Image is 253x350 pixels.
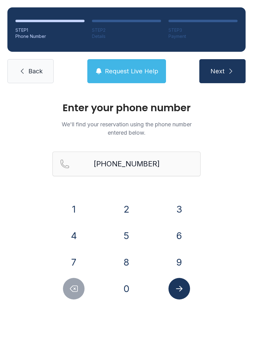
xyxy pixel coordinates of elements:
button: Submit lookup form [168,278,190,299]
input: Reservation phone number [52,152,201,176]
button: 5 [116,225,137,246]
button: 4 [63,225,85,246]
button: 1 [63,198,85,220]
button: 7 [63,251,85,273]
div: STEP 1 [15,27,85,33]
div: STEP 2 [92,27,161,33]
button: 8 [116,251,137,273]
h1: Enter your phone number [52,103,201,113]
div: Payment [168,33,238,39]
div: Details [92,33,161,39]
button: 0 [116,278,137,299]
button: Delete number [63,278,85,299]
button: 9 [168,251,190,273]
button: 2 [116,198,137,220]
span: Request Live Help [105,67,158,75]
p: We'll find your reservation using the phone number entered below. [52,120,201,137]
button: 3 [168,198,190,220]
span: Back [28,67,43,75]
span: Next [210,67,225,75]
button: 6 [168,225,190,246]
div: Phone Number [15,33,85,39]
div: STEP 3 [168,27,238,33]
